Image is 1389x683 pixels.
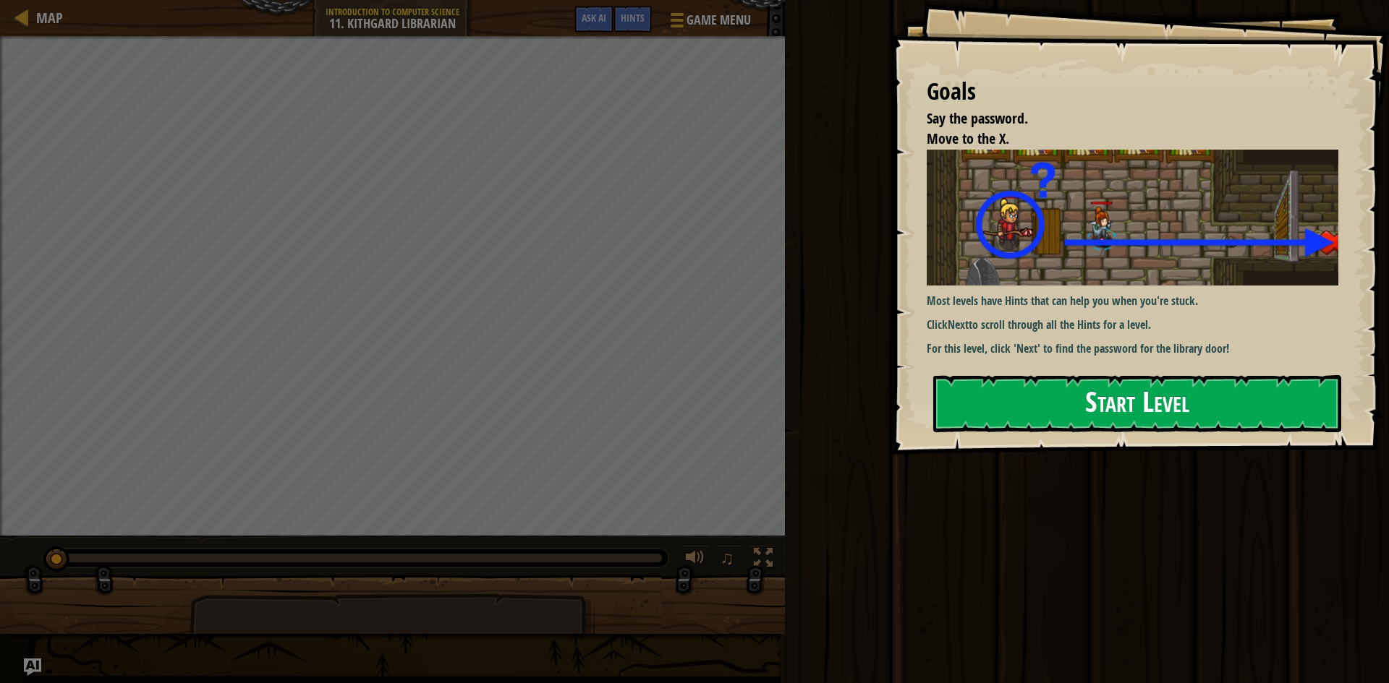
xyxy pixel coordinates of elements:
span: ♫ [720,547,734,569]
p: For this level, click 'Next' to find the password for the library door! [927,340,1349,357]
span: Move to the X. [927,129,1009,148]
button: Toggle fullscreen [749,545,778,575]
strong: Next [948,317,969,332]
button: Ask AI [24,658,41,676]
li: Move to the X. [909,129,1335,150]
span: Map [36,8,63,27]
li: Say the password. [909,108,1335,129]
span: Say the password. [927,108,1028,128]
p: Most levels have Hints that can help you when you're stuck. [927,293,1349,309]
span: Hints [621,11,645,25]
div: Goals [927,75,1338,108]
a: Map [29,8,63,27]
button: Start Level [933,375,1341,432]
img: Kithgard librarian [927,150,1349,285]
span: Ask AI [582,11,606,25]
button: ♫ [717,545,742,575]
button: Adjust volume [681,545,710,575]
p: Click to scroll through all the Hints for a level. [927,317,1349,333]
button: Game Menu [659,6,760,40]
button: Ask AI [574,6,613,33]
span: Game Menu [687,11,751,30]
